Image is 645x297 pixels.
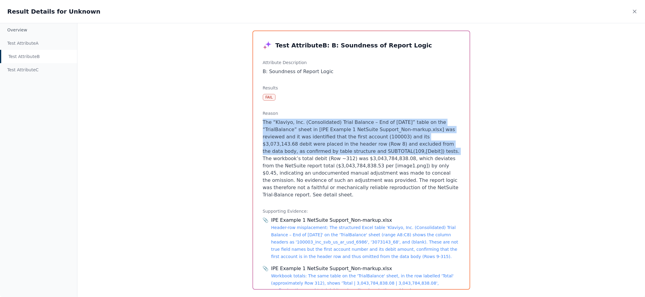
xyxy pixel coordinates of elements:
[263,208,460,214] h3: Supporting Evidence:
[263,85,460,91] h3: Results
[7,7,100,16] h2: Result Details for Unknown
[263,119,460,199] p: The “Klaviyo, Inc. (Consolidated) Trial Balance – End of [DATE]” table on the “TrialBalance” shee...
[263,217,269,224] span: 📎
[263,265,269,272] span: 📎
[263,68,460,75] p: B: Soundness of Report Logic
[263,60,460,66] h3: Attribute Description
[271,273,454,293] a: Workbook totals: The same table on the 'TrialBalance' sheet, in the row labelled 'Total' (approxi...
[271,265,460,272] div: IPE Example 1 NetSuite Support_Non-markup.xlsx
[263,110,460,116] h3: Reason
[263,94,275,101] div: Fail
[271,225,458,259] a: Header-row misplacement: The structured Excel table 'Klaviyo, Inc. (Consolidated) Trial Balance –...
[271,217,460,224] div: IPE Example 1 NetSuite Support_Non-markup.xlsx
[275,41,432,50] h3: Test Attribute B : B: Soundness of Report Logic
